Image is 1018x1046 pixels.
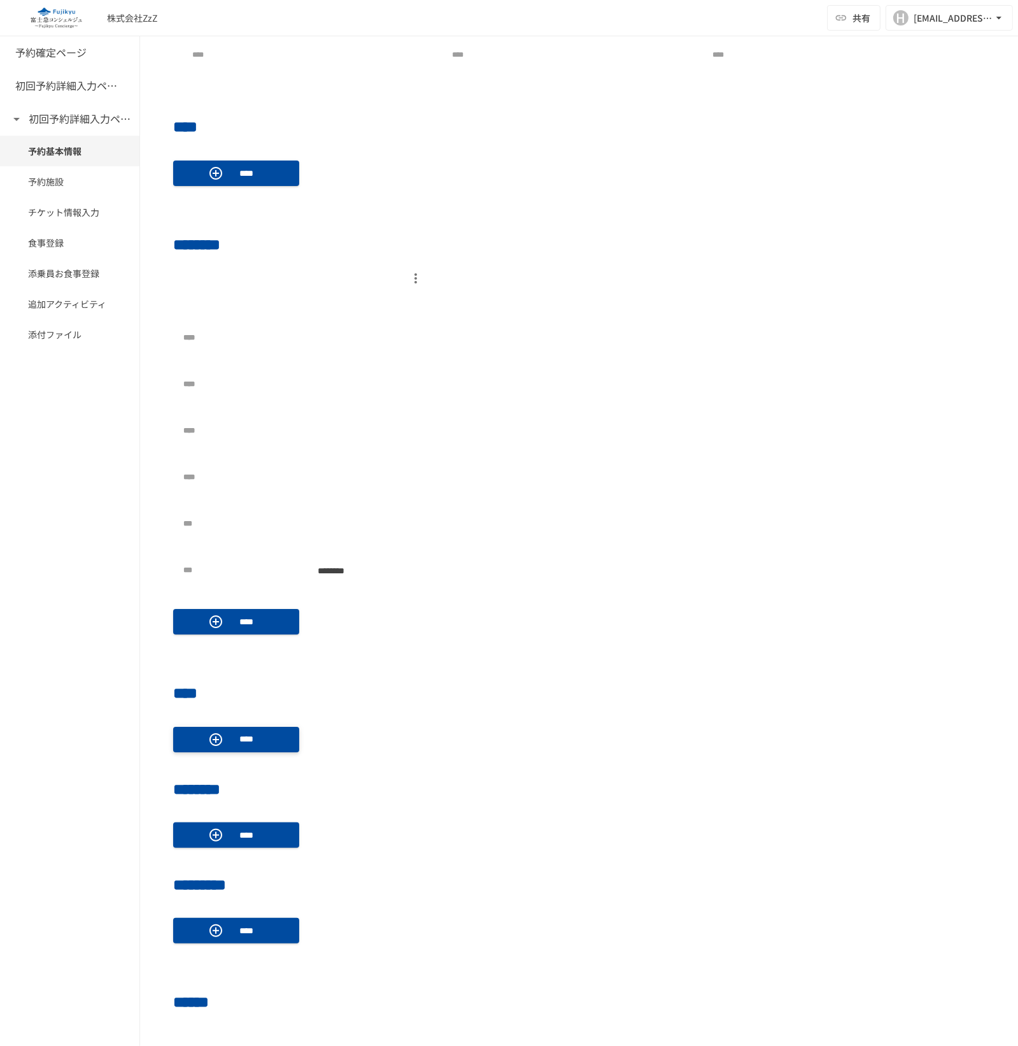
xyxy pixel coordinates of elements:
[28,266,111,280] span: 添乗員お食事登録
[28,297,111,311] span: 追加アクティビティ
[827,5,880,31] button: 共有
[886,5,1013,31] button: H[EMAIL_ADDRESS][DOMAIN_NAME]
[15,78,117,94] h6: 初回予約詳細入力ページ
[15,45,87,61] h6: 予約確定ページ
[15,8,97,28] img: eQeGXtYPV2fEKIA3pizDiVdzO5gJTl2ahLbsPaD2E4R
[914,10,993,26] div: [EMAIL_ADDRESS][DOMAIN_NAME]
[28,236,111,250] span: 食事登録
[107,11,157,25] div: 株式会社ZzZ
[893,10,908,25] div: H
[852,11,870,25] span: 共有
[28,327,111,341] span: 添付ファイル
[28,175,111,189] span: 予約施設
[28,205,111,219] span: チケット情報入力
[29,111,131,127] h6: 初回予約詳細入力ページ
[28,144,111,158] span: 予約基本情報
